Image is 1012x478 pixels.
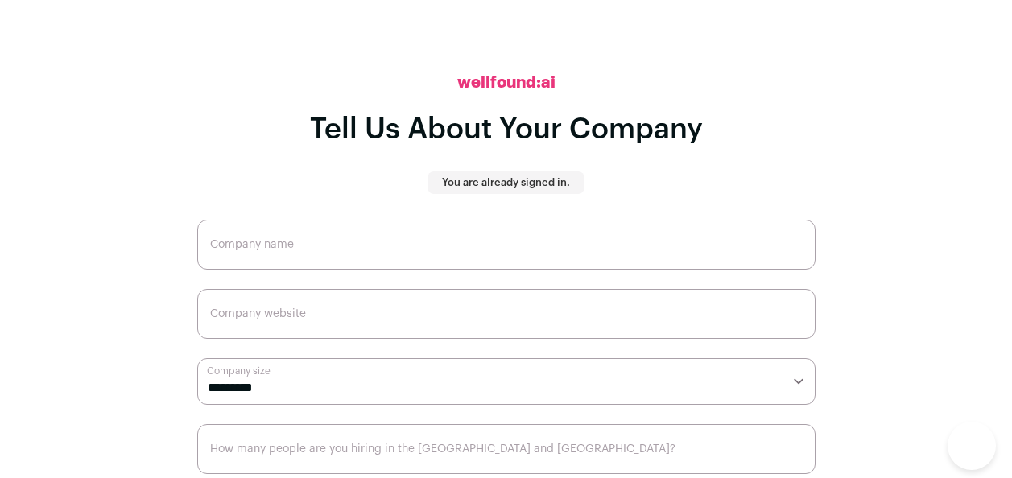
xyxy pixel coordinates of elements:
input: How many people are you hiring in the US and Canada? [197,424,816,474]
input: Company name [197,220,816,270]
input: Company website [197,289,816,339]
p: You are already signed in. [442,176,570,189]
h2: wellfound:ai [457,72,556,94]
h1: Tell Us About Your Company [310,113,703,146]
iframe: Help Scout Beacon - Open [948,422,996,470]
